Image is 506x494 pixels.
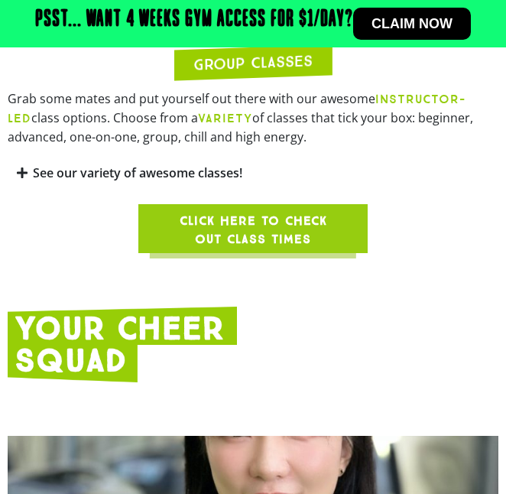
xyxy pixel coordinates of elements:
[371,17,452,31] span: Claim now
[8,158,498,189] div: See our variety of awesome classes!
[8,89,498,146] p: Grab some mates and put yourself out there with our awesome class options. Choose from a of class...
[198,111,252,125] b: VARIETY
[138,204,368,253] a: Click here to check out class times
[353,8,471,40] a: Claim now
[193,54,313,73] h2: GROUP CLASSES
[175,212,331,249] span: Click here to check out class times
[33,164,242,181] a: See our variety of awesome classes!
[35,8,353,32] h2: Psst... Want 4 weeks gym access for $1/day?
